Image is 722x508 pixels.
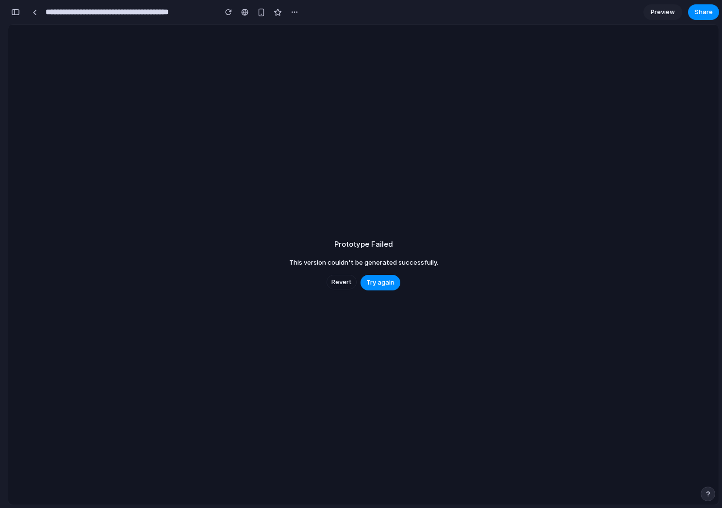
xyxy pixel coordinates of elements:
button: Try again [361,275,400,290]
span: Preview [651,7,675,17]
button: Revert [327,275,357,289]
span: Share [694,7,713,17]
span: Revert [331,277,352,287]
span: This version couldn't be generated successfully. [289,258,438,268]
span: Try again [366,278,394,288]
h2: Prototype Failed [334,239,393,250]
button: Share [688,4,719,20]
a: Preview [643,4,682,20]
